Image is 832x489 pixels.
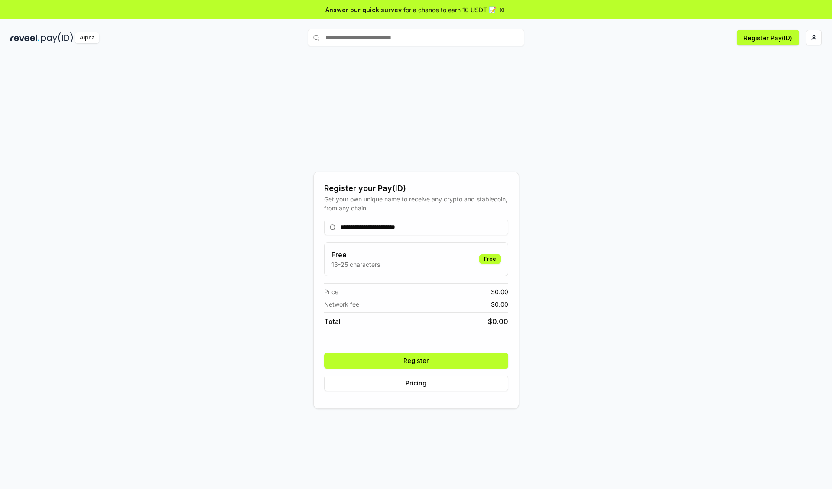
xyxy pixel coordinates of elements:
[324,194,508,213] div: Get your own unique name to receive any crypto and stablecoin, from any chain
[403,5,496,14] span: for a chance to earn 10 USDT 📝
[331,249,380,260] h3: Free
[479,254,501,264] div: Free
[41,32,73,43] img: pay_id
[324,287,338,296] span: Price
[737,30,799,45] button: Register Pay(ID)
[10,32,39,43] img: reveel_dark
[491,300,508,309] span: $ 0.00
[488,316,508,327] span: $ 0.00
[324,300,359,309] span: Network fee
[324,316,341,327] span: Total
[491,287,508,296] span: $ 0.00
[331,260,380,269] p: 13-25 characters
[325,5,402,14] span: Answer our quick survey
[324,353,508,369] button: Register
[75,32,99,43] div: Alpha
[324,182,508,194] div: Register your Pay(ID)
[324,376,508,391] button: Pricing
